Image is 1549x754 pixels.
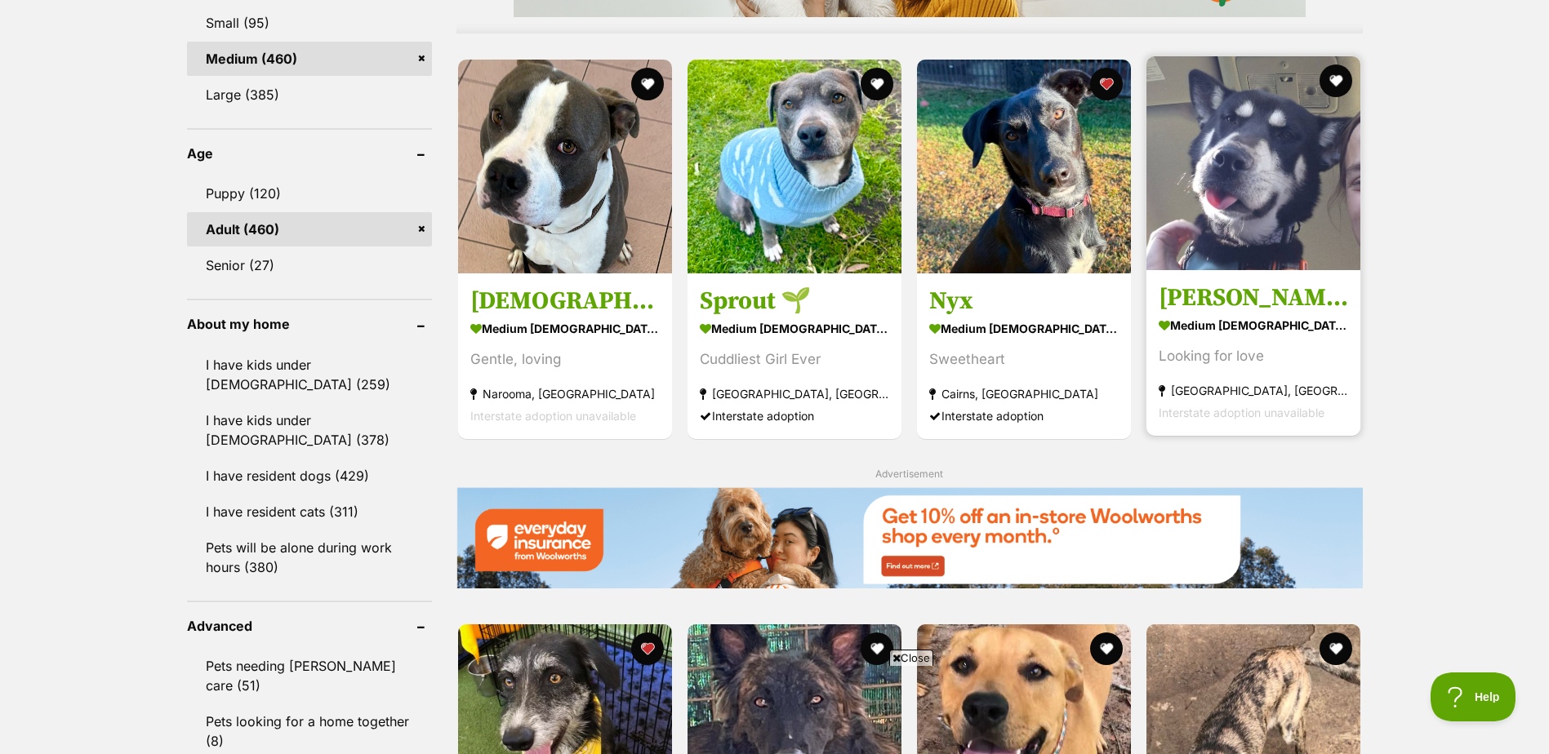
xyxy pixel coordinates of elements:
[1320,64,1353,97] button: favourite
[187,530,432,584] a: Pets will be alone during work hours (380)
[700,285,889,316] h3: Sprout 🌱
[929,404,1119,426] div: Interstate adoption
[929,382,1119,404] strong: Cairns, [GEOGRAPHIC_DATA]
[929,285,1119,316] h3: Nyx
[187,42,432,76] a: Medium (460)
[889,650,933,666] span: Close
[875,468,943,480] span: Advertisement
[1159,313,1348,336] strong: medium [DEMOGRAPHIC_DATA] Dog
[700,382,889,404] strong: [GEOGRAPHIC_DATA], [GEOGRAPHIC_DATA]
[1090,68,1123,100] button: favourite
[470,382,660,404] strong: Narooma, [GEOGRAPHIC_DATA]
[187,403,432,457] a: I have kids under [DEMOGRAPHIC_DATA] (378)
[458,60,672,273] img: Zeus - Staffordshire Terrier Dog
[187,248,432,282] a: Senior (27)
[456,487,1363,591] a: Everyday Insurance promotional banner
[187,176,432,211] a: Puppy (120)
[187,495,432,529] a: I have resident cats (311)
[929,316,1119,339] strong: medium [DEMOGRAPHIC_DATA] Dog
[1159,344,1348,366] div: Looking for love
[187,146,432,161] header: Age
[187,649,432,703] a: Pets needing [PERSON_NAME] care (51)
[700,316,889,339] strong: medium [DEMOGRAPHIC_DATA] Dog
[187,78,432,112] a: Large (385)
[470,316,660,339] strong: medium [DEMOGRAPHIC_DATA] Dog
[187,317,432,331] header: About my home
[187,212,432,246] a: Adult (460)
[700,404,889,426] div: Interstate adoption
[631,68,664,100] button: favourite
[187,348,432,401] a: I have kids under [DEMOGRAPHIC_DATA] (259)
[470,348,660,370] div: Gentle, loving
[187,6,432,40] a: Small (95)
[1431,672,1516,721] iframe: Help Scout Beacon - Open
[917,273,1131,438] a: Nyx medium [DEMOGRAPHIC_DATA] Dog Sweetheart Cairns, [GEOGRAPHIC_DATA] Interstate adoption
[1159,405,1324,419] span: Interstate adoption unavailable
[1320,632,1353,665] button: favourite
[1090,632,1123,665] button: favourite
[700,348,889,370] div: Cuddliest Girl Ever
[187,619,432,633] header: Advanced
[470,408,636,422] span: Interstate adoption unavailable
[1159,379,1348,401] strong: [GEOGRAPHIC_DATA], [GEOGRAPHIC_DATA]
[458,273,672,438] a: [DEMOGRAPHIC_DATA] medium [DEMOGRAPHIC_DATA] Dog Gentle, loving Narooma, [GEOGRAPHIC_DATA] Inters...
[1146,56,1360,270] img: Charlie - Siberian Husky x Labrador Retriever Dog
[688,273,901,438] a: Sprout 🌱 medium [DEMOGRAPHIC_DATA] Dog Cuddliest Girl Ever [GEOGRAPHIC_DATA], [GEOGRAPHIC_DATA] I...
[1146,269,1360,435] a: [PERSON_NAME] medium [DEMOGRAPHIC_DATA] Dog Looking for love [GEOGRAPHIC_DATA], [GEOGRAPHIC_DATA]...
[688,60,901,273] img: Sprout 🌱 - Shar Pei x Staffordshire Bull Terrier Dog
[456,487,1363,588] img: Everyday Insurance promotional banner
[1159,282,1348,313] h3: [PERSON_NAME]
[861,632,893,665] button: favourite
[929,348,1119,370] div: Sweetheart
[379,672,1171,746] iframe: Advertisement
[631,632,664,665] button: favourite
[187,459,432,493] a: I have resident dogs (429)
[917,60,1131,273] img: Nyx - Australian Kelpie Dog
[861,68,893,100] button: favourite
[470,285,660,316] h3: [DEMOGRAPHIC_DATA]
